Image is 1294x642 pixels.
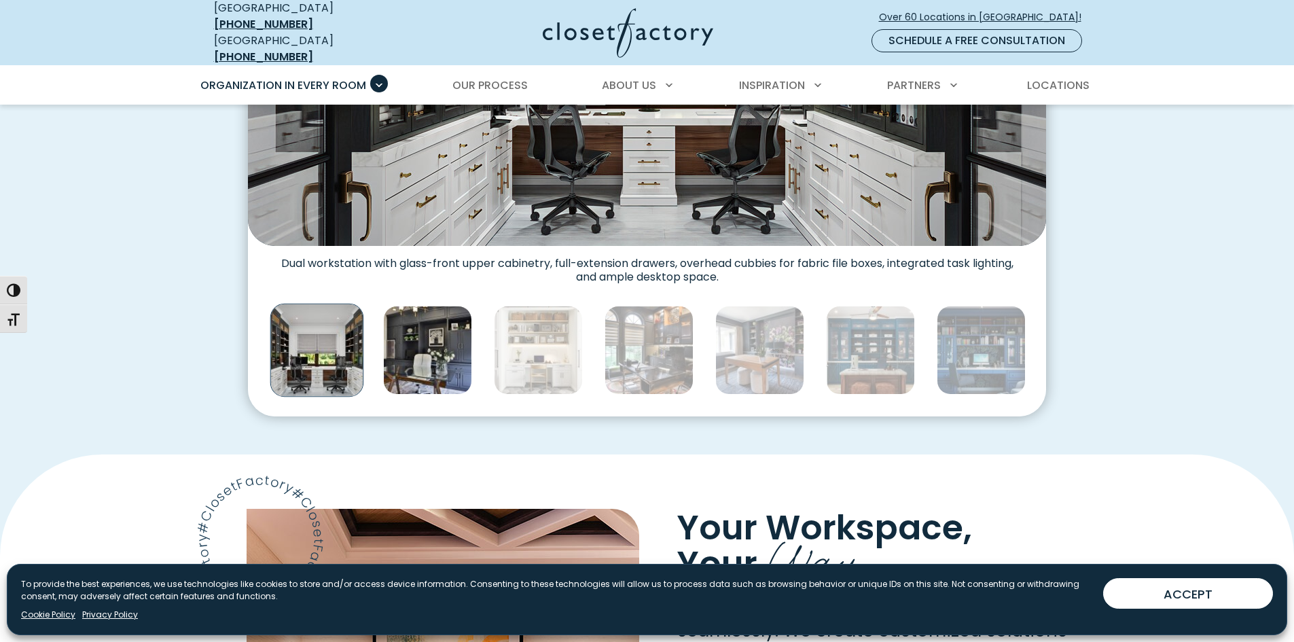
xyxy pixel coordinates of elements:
figcaption: Dual workstation with glass-front upper cabinetry, full-extension drawers, overhead cubbies for f... [248,246,1046,284]
p: To provide the best experiences, we use technologies like cookies to store and/or access device i... [21,578,1092,603]
a: Privacy Policy [82,609,138,621]
img: Closet Factory Logo [543,8,713,58]
nav: Primary Menu [191,67,1104,105]
img: Sophisticated home office with dark wood cabinetry, metallic backsplash, under-cabinet lighting, ... [605,306,694,395]
img: Built-in blue cabinetry with mesh-front doors and open shelving displays accessories like labeled... [826,306,915,395]
span: Your Workspace, [677,503,972,552]
img: Dual workstation home office with glass-front upper cabinetry, full-extension drawers, overhead c... [270,304,364,397]
span: Way [766,519,861,592]
a: Cookie Policy [21,609,75,621]
a: Schedule a Free Consultation [871,29,1082,52]
img: Compact, closet-style workstation with two-tier open shelving, wicker baskets, framed prints, and... [494,306,583,395]
a: [PHONE_NUMBER] [214,16,313,32]
div: [GEOGRAPHIC_DATA] [214,33,411,65]
span: Locations [1027,77,1090,93]
span: Partners [887,77,941,93]
a: Over 60 Locations in [GEOGRAPHIC_DATA]! [878,5,1093,29]
a: [PHONE_NUMBER] [214,49,313,65]
button: ACCEPT [1103,578,1273,609]
span: About Us [602,77,656,93]
img: Modern home office with floral accent wallpaper, matte charcoal built-ins, and a light oak desk f... [715,306,804,395]
span: Inspiration [739,77,805,93]
span: Our Process [452,77,528,93]
span: Organization in Every Room [200,77,366,93]
span: Over 60 Locations in [GEOGRAPHIC_DATA]! [879,10,1092,24]
span: Your [677,540,757,588]
img: Custom home office grey cabinetry with wall safe and mini fridge [383,306,472,395]
img: Custom home office with blue built-ins, glass-front cabinets, adjustable shelving, custom drawer ... [937,306,1026,395]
